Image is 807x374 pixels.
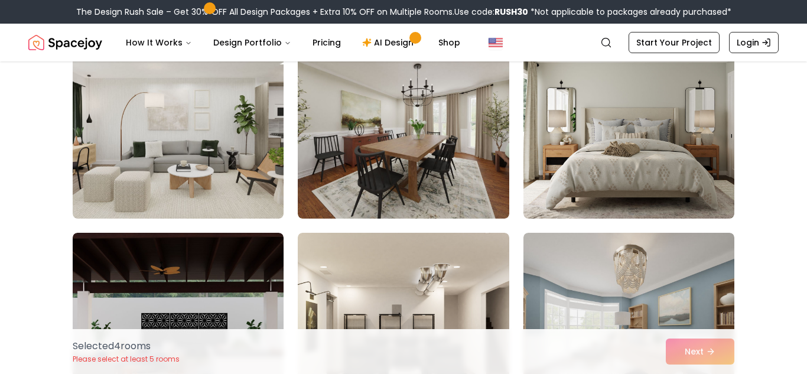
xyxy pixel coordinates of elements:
[429,31,470,54] a: Shop
[454,6,528,18] span: Use code:
[528,6,731,18] span: *Not applicable to packages already purchased*
[494,6,528,18] b: RUSH30
[28,31,102,54] img: Spacejoy Logo
[298,30,509,219] img: Room room-17
[303,31,350,54] a: Pricing
[28,24,779,61] nav: Global
[116,31,201,54] button: How It Works
[353,31,427,54] a: AI Design
[73,355,180,364] p: Please select at least 5 rooms
[204,31,301,54] button: Design Portfolio
[73,30,284,219] img: Room room-16
[489,35,503,50] img: United States
[76,6,731,18] div: The Design Rush Sale – Get 30% OFF All Design Packages + Extra 10% OFF on Multiple Rooms.
[28,31,102,54] a: Spacejoy
[73,339,180,353] p: Selected 4 room s
[116,31,470,54] nav: Main
[629,32,720,53] a: Start Your Project
[729,32,779,53] a: Login
[523,30,734,219] img: Room room-18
